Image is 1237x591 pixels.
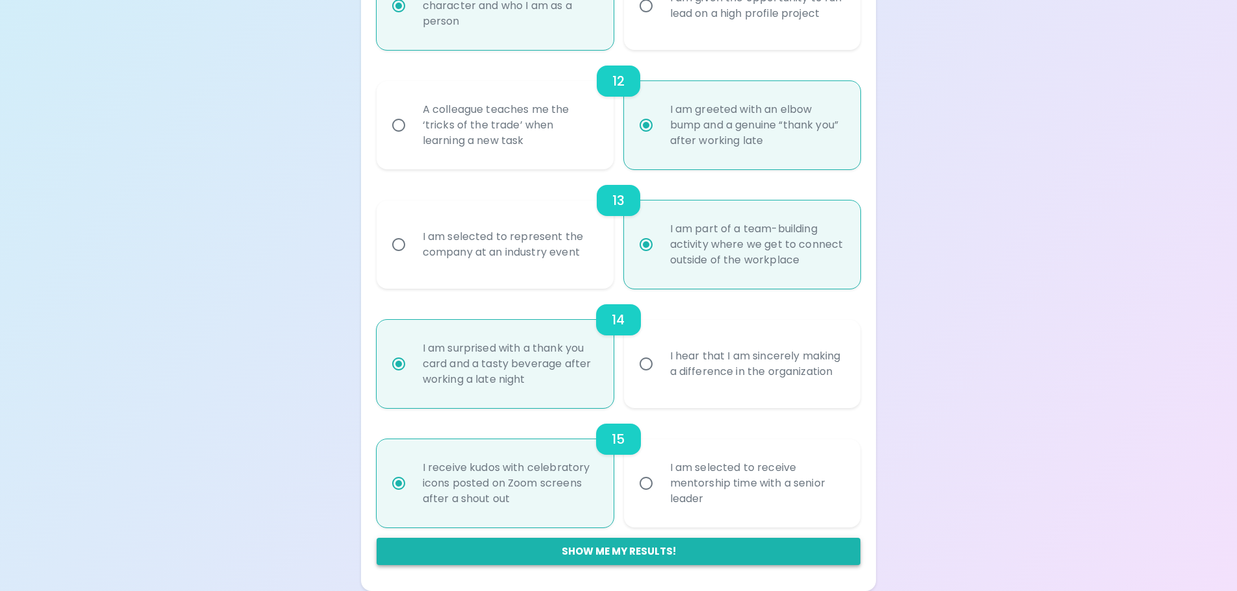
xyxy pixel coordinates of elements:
div: I hear that I am sincerely making a difference in the organization [660,333,854,395]
h6: 12 [612,71,625,91]
div: choice-group-check [377,289,861,408]
div: I am surprised with a thank you card and a tasty beverage after working a late night [412,325,606,403]
div: I am part of a team-building activity where we get to connect outside of the workplace [660,206,854,283]
div: I am greeted with an elbow bump and a genuine “thank you” after working late [660,86,854,164]
div: I am selected to receive mentorship time with a senior leader [660,444,854,522]
div: I receive kudos with celebratory icons posted on Zoom screens after a shout out [412,444,606,522]
div: choice-group-check [377,408,861,527]
div: I am selected to represent the company at an industry event [412,213,606,276]
div: choice-group-check [377,169,861,289]
div: choice-group-check [377,50,861,169]
h6: 15 [612,429,625,450]
button: Show me my results! [377,538,861,565]
h6: 13 [612,190,625,211]
h6: 14 [612,309,625,330]
div: A colleague teaches me the ‘tricks of the trade’ when learning a new task [412,86,606,164]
